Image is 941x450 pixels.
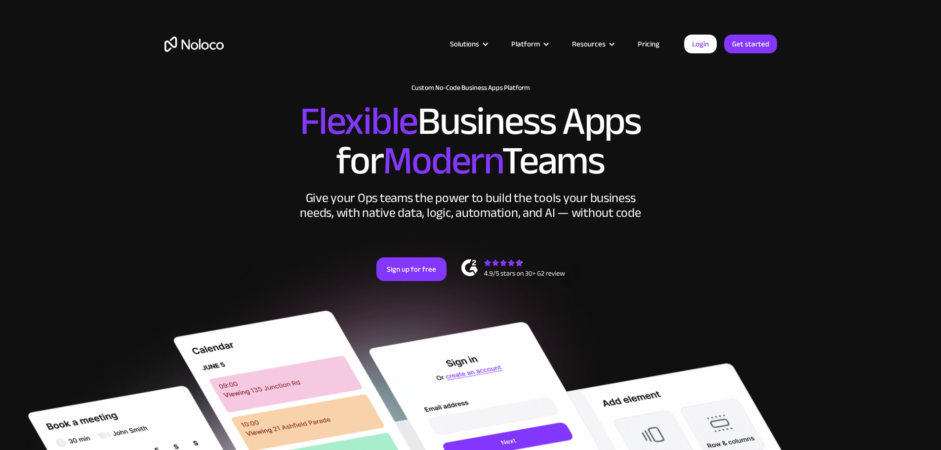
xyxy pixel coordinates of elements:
div: Resources [560,38,625,50]
span: Flexible [300,84,417,158]
div: Give your Ops teams the power to build the tools your business needs, with native data, logic, au... [298,191,644,220]
div: Solutions [450,38,479,50]
div: Solutions [438,38,499,50]
a: home [164,37,224,52]
a: Pricing [625,38,672,50]
h2: Business Apps for Teams [164,102,777,181]
div: Platform [511,38,540,50]
a: Get started [724,35,777,53]
span: Modern [383,124,502,198]
a: Login [684,35,717,53]
div: Resources [572,38,606,50]
a: Sign up for free [376,257,447,281]
div: Platform [499,38,560,50]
